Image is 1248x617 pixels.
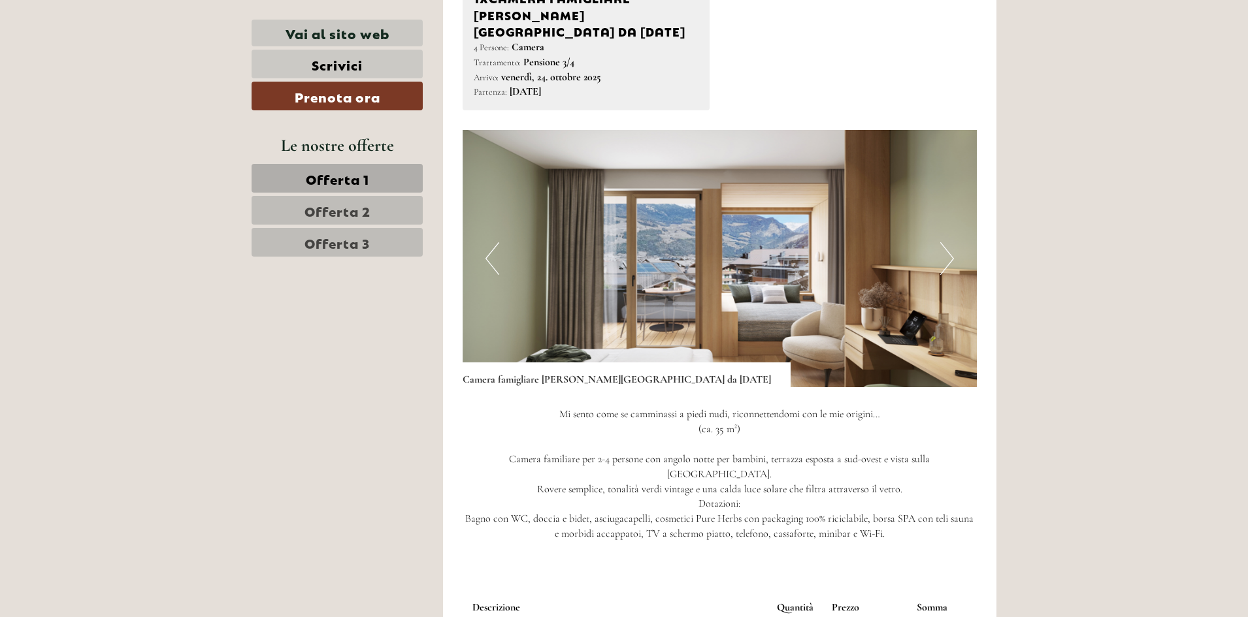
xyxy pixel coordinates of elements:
[229,10,286,32] div: giovedì
[304,233,370,251] span: Offerta 3
[510,85,541,98] b: [DATE]
[252,82,423,110] a: Prenota ora
[512,40,544,54] b: Camera
[474,72,499,83] small: Arrivo:
[304,201,370,219] span: Offerta 2
[252,50,423,78] a: Scrivici
[252,133,423,157] div: Le nostre offerte
[940,242,954,275] button: Next
[501,71,601,84] b: venerdì, 24. ottobre 2025
[474,86,507,97] small: Partenza:
[523,55,574,69] b: Pensione 3/4
[20,38,174,48] div: [GEOGRAPHIC_DATA]
[463,130,977,387] img: image
[474,57,521,68] small: Trattamento:
[474,42,509,53] small: 4 Persone:
[438,338,515,367] button: Invia
[252,20,423,46] a: Vai al sito web
[306,169,369,187] span: Offerta 1
[485,242,499,275] button: Previous
[463,407,977,541] p: Mi sento come se camminassi a piedi nudi, riconnettendomi con le mie origini… (ca. 35 m²) Camera ...
[20,63,174,72] small: 16:21
[463,362,791,387] div: Camera famigliare [PERSON_NAME][GEOGRAPHIC_DATA] da [DATE]
[10,35,181,75] div: Buon giorno, come possiamo aiutarla?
